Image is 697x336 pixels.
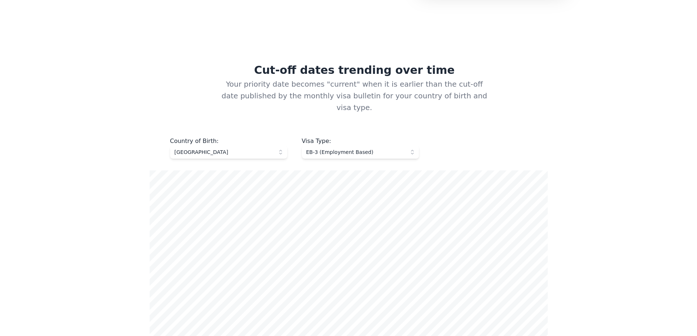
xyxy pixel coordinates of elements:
[306,148,404,156] span: EB-3 (Employment Based)
[170,146,287,159] button: [GEOGRAPHIC_DATA]
[208,78,489,137] p: Your priority date becomes "current" when it is earlier than the cut-off date published by the mo...
[175,148,273,156] span: [GEOGRAPHIC_DATA]
[302,137,419,146] div: Visa Type :
[150,64,548,78] h2: Cut-off dates trending over time
[302,146,419,159] button: EB-3 (Employment Based)
[170,137,287,146] div: Country of Birth :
